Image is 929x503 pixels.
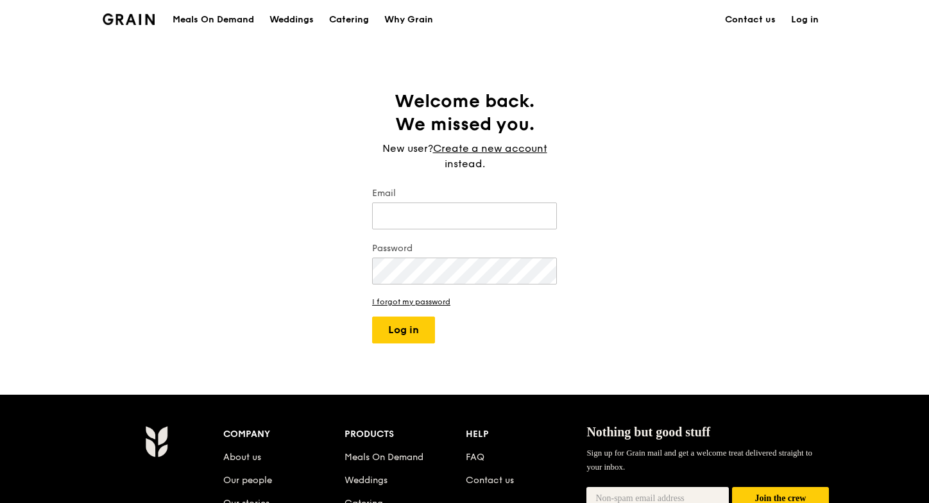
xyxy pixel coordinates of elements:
a: FAQ [466,452,484,463]
div: Products [345,425,466,443]
span: New user? [382,142,433,154]
a: I forgot my password [372,297,557,306]
a: Create a new account [433,141,547,156]
button: Log in [372,317,435,343]
div: Weddings [269,1,314,39]
a: Meals On Demand [345,452,423,463]
a: Contact us [466,475,514,486]
label: Password [372,242,557,255]
img: Grain [145,425,167,458]
a: Catering [321,1,377,39]
div: Catering [329,1,369,39]
a: Weddings [345,475,388,486]
a: Why Grain [377,1,441,39]
img: Grain [103,13,155,25]
div: Meals On Demand [173,1,254,39]
div: Help [466,425,587,443]
div: Company [223,425,345,443]
a: Our people [223,475,272,486]
a: Log in [783,1,826,39]
a: About us [223,452,261,463]
span: Nothing but good stuff [586,425,710,439]
h1: Welcome back. We missed you. [372,90,557,136]
a: Weddings [262,1,321,39]
a: Contact us [717,1,783,39]
span: Sign up for Grain mail and get a welcome treat delivered straight to your inbox. [586,448,812,472]
label: Email [372,187,557,200]
span: instead. [445,158,485,170]
div: Why Grain [384,1,433,39]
